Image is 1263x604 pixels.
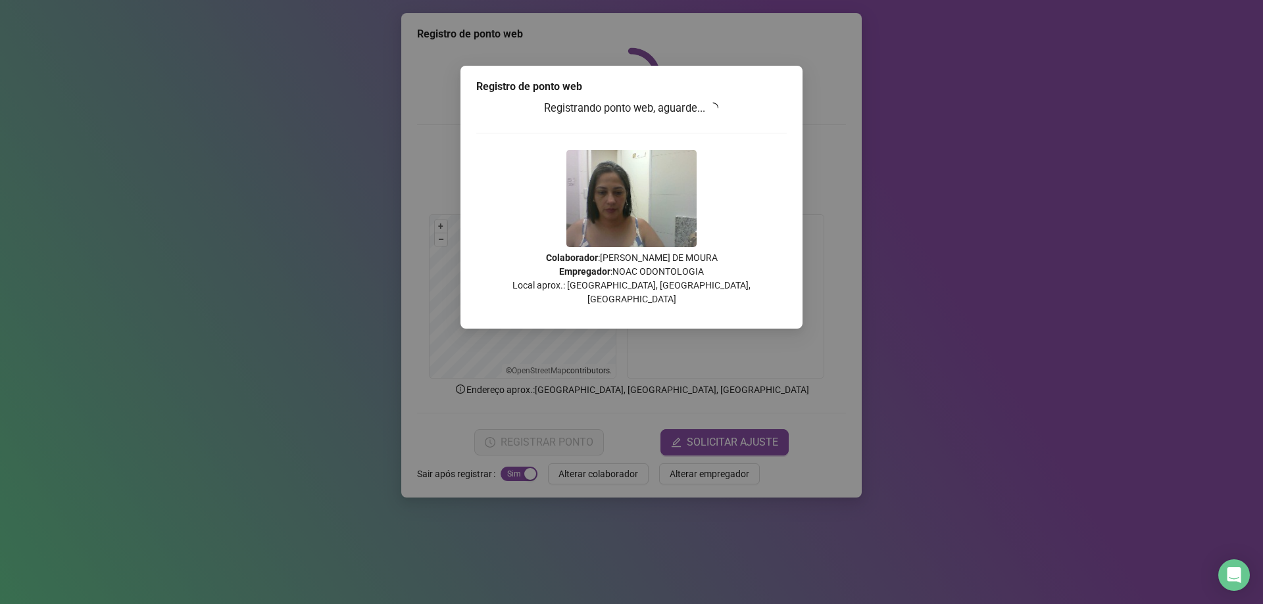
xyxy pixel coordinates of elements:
[1218,559,1250,591] div: Open Intercom Messenger
[476,251,787,306] p: : [PERSON_NAME] DE MOURA : NOAC ODONTOLOGIA Local aprox.: [GEOGRAPHIC_DATA], [GEOGRAPHIC_DATA], [...
[566,150,697,247] img: Z
[546,252,598,263] strong: Colaborador
[559,266,610,277] strong: Empregador
[476,100,787,117] h3: Registrando ponto web, aguarde...
[476,79,787,95] div: Registro de ponto web
[706,101,720,115] span: loading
